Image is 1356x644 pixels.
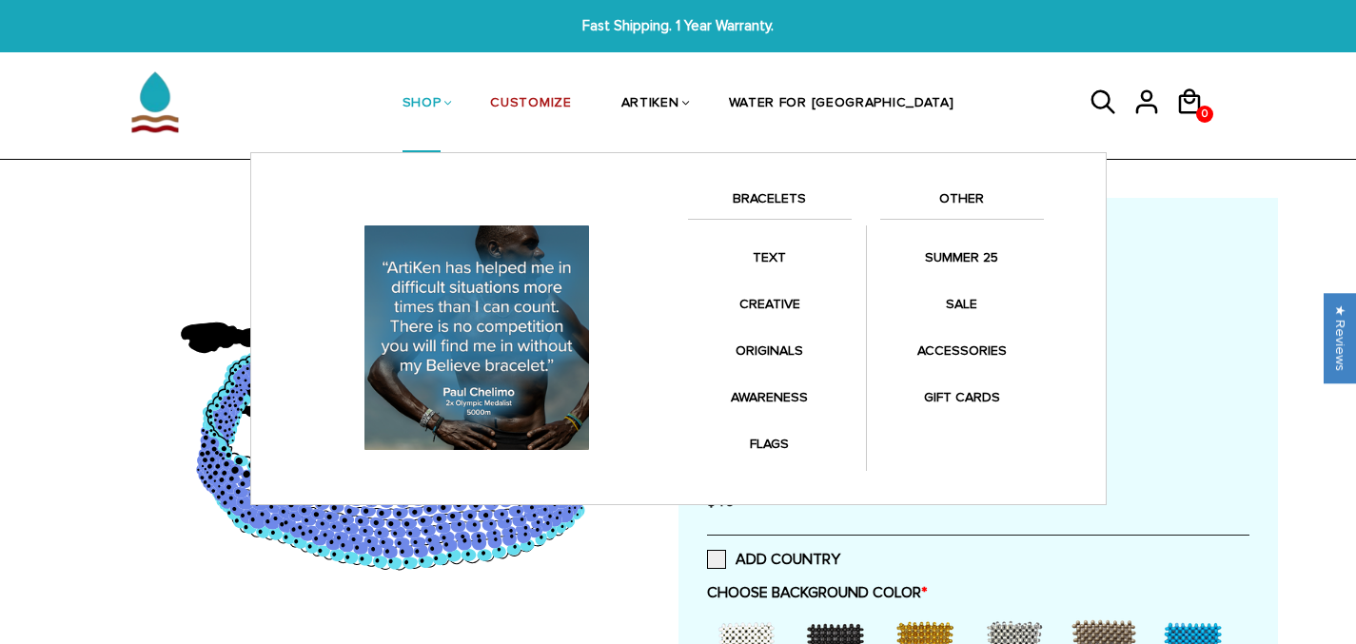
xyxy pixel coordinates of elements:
a: 0 [1175,122,1218,125]
a: ACCESSORIES [880,332,1044,369]
a: GIFT CARDS [880,379,1044,416]
a: CREATIVE [688,285,852,322]
a: SUMMER 25 [880,239,1044,276]
a: FLAGS [688,425,852,462]
span: 0 [1197,100,1212,128]
label: ADD COUNTRY [707,550,840,569]
a: ORIGINALS [688,332,852,369]
a: AWARENESS [688,379,852,416]
a: OTHER [880,187,1044,220]
a: ARTIKEN [621,55,679,153]
a: SALE [880,285,1044,322]
a: TEXT [688,239,852,276]
div: Click to open Judge.me floating reviews tab [1324,293,1356,383]
a: SHOP [403,55,442,153]
a: BRACELETS [688,187,852,220]
a: CUSTOMIZE [490,55,571,153]
a: WATER FOR [GEOGRAPHIC_DATA] [729,55,954,153]
label: CHOOSE BACKGROUND COLOR [707,583,1249,602]
span: Fast Shipping. 1 Year Warranty. [419,15,938,37]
